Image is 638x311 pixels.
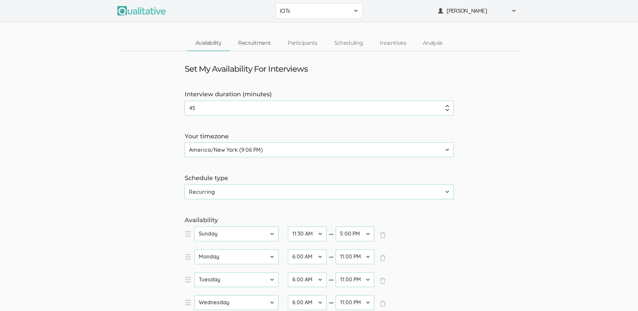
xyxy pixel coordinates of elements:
[185,90,454,99] label: Interview duration (minutes)
[280,7,350,15] span: ICITs
[185,65,308,73] h3: Set My Availability For Interviews
[414,36,451,50] a: Analysis
[604,279,638,311] iframe: Chat Widget
[326,36,372,50] a: Scheduling
[230,36,279,50] a: Recruitment
[371,36,414,50] a: Incentives
[185,132,454,141] label: Your timezone
[447,7,507,15] span: [PERSON_NAME]
[185,174,454,183] label: Schedule type
[117,6,166,15] img: Qualitative
[275,3,363,19] button: ICITs
[279,36,326,50] a: Participants
[379,254,386,261] span: ×
[379,277,386,284] span: ×
[379,232,386,238] span: ×
[187,36,230,50] a: Availability
[434,3,521,19] button: [PERSON_NAME]
[185,216,454,225] label: Availability
[379,300,386,307] span: ×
